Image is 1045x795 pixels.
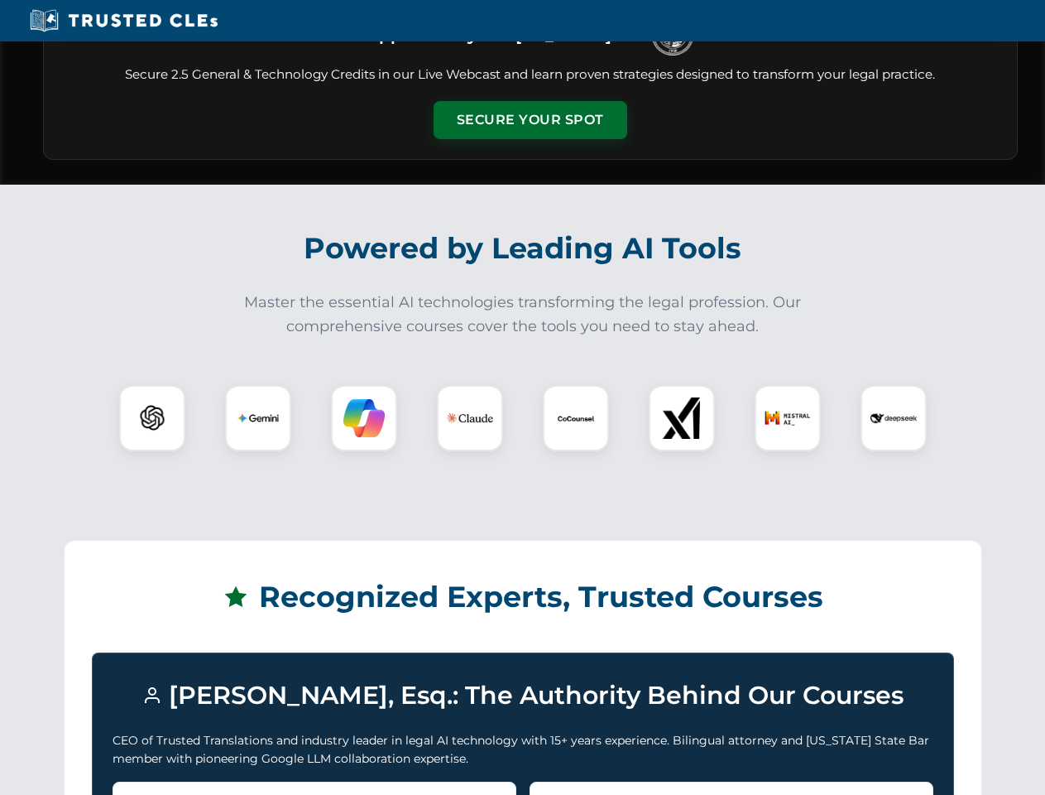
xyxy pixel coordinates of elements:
[119,385,185,451] div: ChatGPT
[343,397,385,439] img: Copilot Logo
[649,385,715,451] div: xAI
[870,395,917,441] img: DeepSeek Logo
[331,385,397,451] div: Copilot
[434,101,627,139] button: Secure Your Spot
[65,219,981,277] h2: Powered by Leading AI Tools
[64,65,997,84] p: Secure 2.5 General & Technology Credits in our Live Webcast and learn proven strategies designed ...
[555,397,597,439] img: CoCounsel Logo
[447,395,493,441] img: Claude Logo
[437,385,503,451] div: Claude
[543,385,609,451] div: CoCounsel
[661,397,702,439] img: xAI Logo
[233,291,813,339] p: Master the essential AI technologies transforming the legal profession. Our comprehensive courses...
[755,385,821,451] div: Mistral AI
[225,385,291,451] div: Gemini
[25,8,223,33] img: Trusted CLEs
[860,385,927,451] div: DeepSeek
[765,395,811,441] img: Mistral AI Logo
[128,394,176,442] img: ChatGPT Logo
[92,568,954,626] h2: Recognized Experts, Trusted Courses
[113,673,933,718] h3: [PERSON_NAME], Esq.: The Authority Behind Our Courses
[237,397,279,439] img: Gemini Logo
[113,731,933,768] p: CEO of Trusted Translations and industry leader in legal AI technology with 15+ years experience....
